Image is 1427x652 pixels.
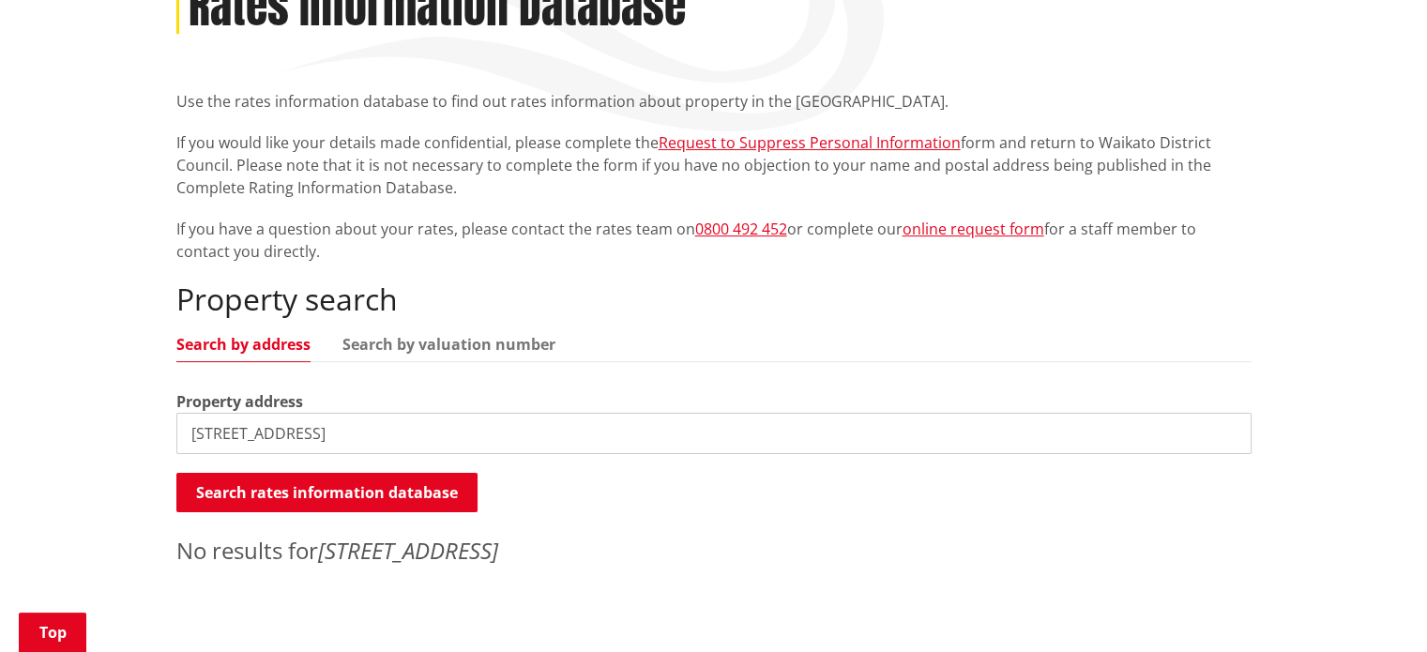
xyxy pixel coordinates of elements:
a: online request form [903,219,1044,239]
input: e.g. Duke Street NGARUAWAHIA [176,413,1252,454]
a: 0800 492 452 [695,219,787,239]
iframe: Messenger Launcher [1341,573,1408,641]
p: Use the rates information database to find out rates information about property in the [GEOGRAPHI... [176,90,1252,113]
p: If you have a question about your rates, please contact the rates team on or complete our for a s... [176,218,1252,263]
a: Top [19,613,86,652]
em: [STREET_ADDRESS] [318,535,498,566]
p: No results for [176,534,1252,568]
button: Search rates information database [176,473,478,512]
label: Property address [176,390,303,413]
a: Request to Suppress Personal Information [659,132,961,153]
a: Search by address [176,337,311,352]
h2: Property search [176,281,1252,317]
a: Search by valuation number [342,337,555,352]
p: If you would like your details made confidential, please complete the form and return to Waikato ... [176,131,1252,199]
